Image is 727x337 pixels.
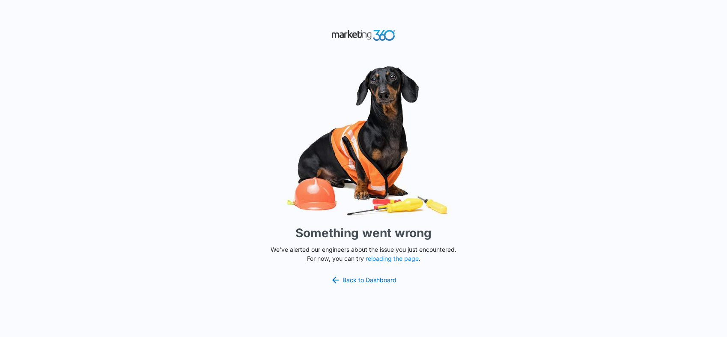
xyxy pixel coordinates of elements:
a: Back to Dashboard [331,275,396,285]
img: Sad Dog [235,61,492,221]
h1: Something went wrong [295,224,432,242]
button: reloading the page [366,255,419,262]
p: We've alerted our engineers about the issue you just encountered. For now, you can try . [267,245,460,263]
img: Marketing 360 Logo [331,28,396,43]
